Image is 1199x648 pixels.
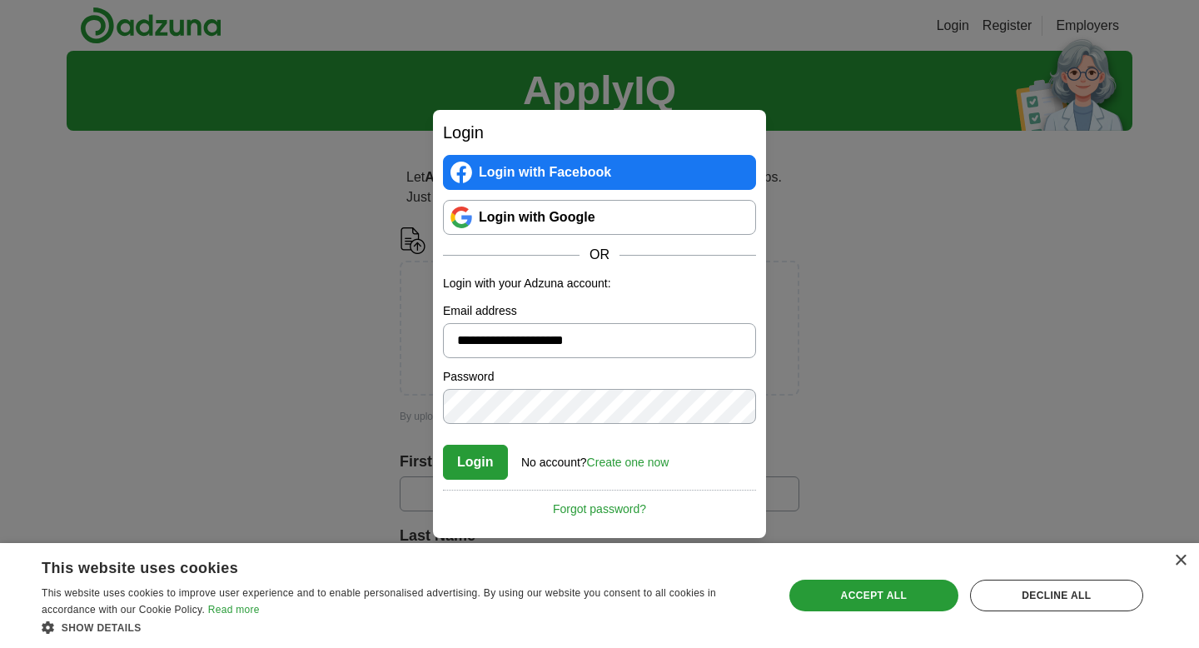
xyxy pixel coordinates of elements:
[443,120,756,145] h2: Login
[42,587,716,616] span: This website uses cookies to improve user experience and to enable personalised advertising. By u...
[443,302,756,320] label: Email address
[587,456,669,469] a: Create one now
[443,200,756,235] a: Login with Google
[443,368,756,386] label: Password
[443,275,756,292] p: Login with your Adzuna account:
[970,580,1143,611] div: Decline all
[443,445,508,480] button: Login
[62,622,142,634] span: Show details
[443,155,756,190] a: Login with Facebook
[521,444,669,471] div: No account?
[1174,555,1187,567] div: Close
[42,619,762,636] div: Show details
[208,604,260,616] a: Read more, opens a new window
[42,553,720,578] div: This website uses cookies
[580,245,619,265] span: OR
[789,580,958,611] div: Accept all
[443,490,756,518] a: Forgot password?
